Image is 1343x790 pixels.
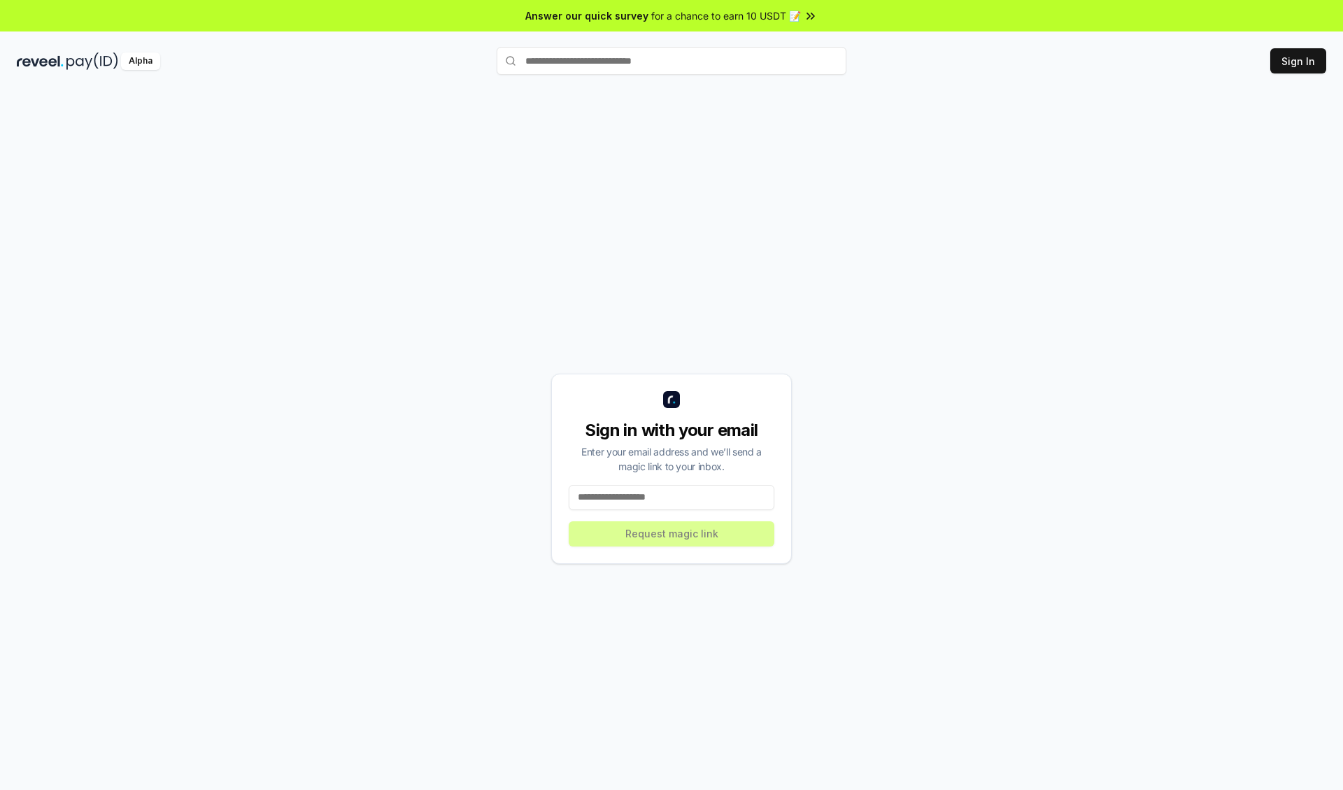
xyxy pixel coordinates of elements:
button: Sign In [1270,48,1326,73]
div: Alpha [121,52,160,70]
img: logo_small [663,391,680,408]
img: pay_id [66,52,118,70]
span: Answer our quick survey [525,8,648,23]
div: Sign in with your email [569,419,774,442]
span: for a chance to earn 10 USDT 📝 [651,8,801,23]
div: Enter your email address and we’ll send a magic link to your inbox. [569,444,774,474]
img: reveel_dark [17,52,64,70]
